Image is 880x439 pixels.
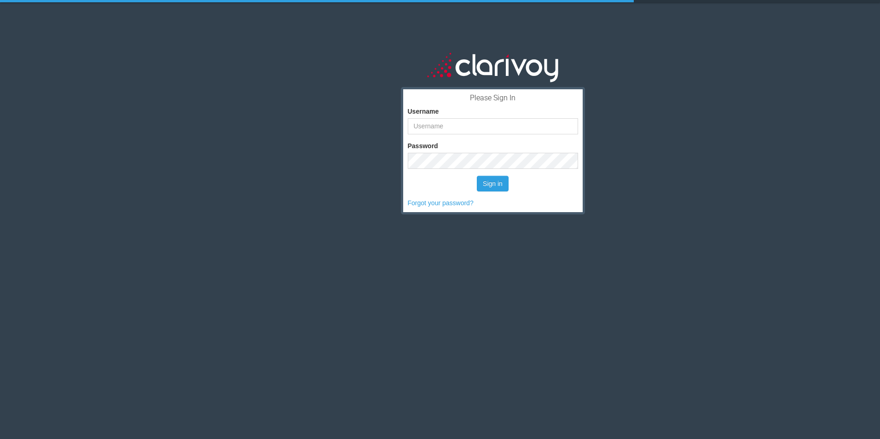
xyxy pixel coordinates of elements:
label: Password [408,141,438,150]
a: Forgot your password? [408,199,474,207]
img: clarivoy_whitetext_transbg.svg [427,51,558,83]
button: Sign in [477,176,509,191]
input: Username [408,118,578,134]
label: Username [408,107,439,116]
h3: Please Sign In [408,94,578,102]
